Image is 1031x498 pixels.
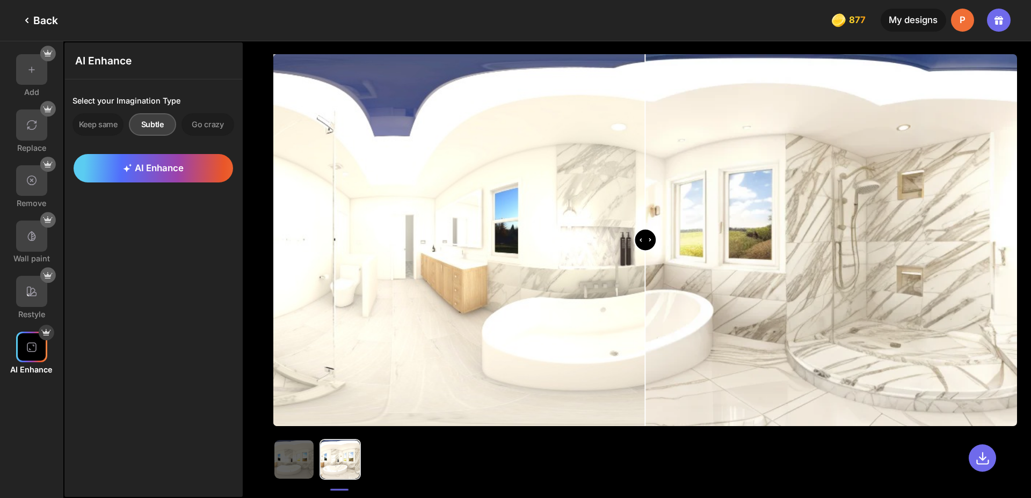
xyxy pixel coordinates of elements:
div: Subtle [129,113,177,136]
div: P [951,9,974,32]
div: Restyle [18,310,45,319]
div: My designs [881,9,946,32]
div: Select your Imagination Type [72,96,234,105]
div: AI Enhance [10,365,53,374]
div: Keep same [72,113,124,136]
div: AI Enhance [65,43,242,79]
div: Add [24,87,39,97]
div: Replace [17,143,46,152]
div: Back [20,14,58,27]
div: Remove [17,199,46,208]
div: Go crazy [181,113,234,136]
div: Wall paint [13,254,50,263]
span: 877 [849,15,868,25]
img: After image [273,54,1018,426]
span: AI Enhance [123,163,184,173]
